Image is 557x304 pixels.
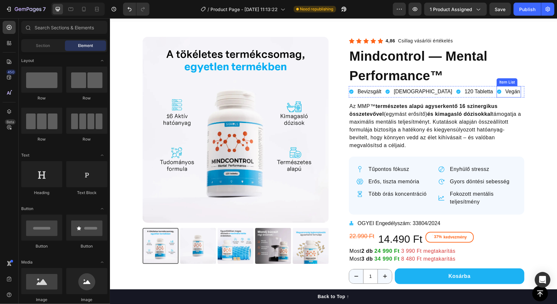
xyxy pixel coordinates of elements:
p: Csillag vásárlói értékelés [288,19,343,26]
span: Most [240,230,263,236]
div: 22.990 Ft [239,214,265,222]
button: increment [268,251,282,265]
strong: természetes alapú agyserkentő 16 szinergikus [266,85,388,91]
a: Section [239,20,245,26]
div: 14.490 Ft [268,214,313,229]
span: Toggle open [97,204,107,214]
div: Kosárba [338,254,361,262]
p: Bevizsgált [248,69,271,78]
span: 8 480 Ft megtakarítás [291,238,346,243]
span: 3 990 Ft megtakarítás [291,230,346,236]
a: Section [268,20,273,26]
strong: 3 db [252,238,263,243]
div: Row [21,136,62,142]
input: Search Sections & Elements [21,21,107,34]
span: Most [240,238,263,243]
span: Media [21,259,33,265]
strong: 2 db [252,230,263,236]
p: Több órás koncentráció [258,172,317,180]
div: kedvezmény [333,216,358,223]
div: Row [66,95,107,101]
div: Open Intercom Messenger [535,272,550,288]
strong: 24 990 Ft [265,230,290,236]
p: Erős, tiszta memória [258,160,317,167]
p: 7 [43,5,46,13]
span: 1 product assigned [430,6,472,13]
div: 450 [6,69,16,75]
span: Layout [21,58,34,64]
div: Image [21,297,62,303]
div: Item List [388,61,406,67]
p: 120 Tabletta [355,69,383,78]
p: [DEMOGRAPHIC_DATA] [284,69,342,78]
button: 1 product assigned [424,3,487,16]
span: Text [21,152,29,158]
div: Beta [5,119,16,125]
div: Row [21,95,62,101]
span: / [208,6,209,13]
span: Element [78,43,93,49]
a: Section [253,20,259,26]
span: Section [36,43,50,49]
div: Publish [519,6,535,13]
span: Toggle open [97,150,107,160]
span: Button [21,206,33,212]
p: Tűpontos fókusz [258,147,317,155]
button: Kosárba [285,250,415,266]
p: Enyhülő stressz [340,147,413,155]
strong: 34 990 Ft [265,237,290,244]
p: Az MMP™ (egymást erősítő) támogatja a maximális mentális teljesítményt. Kutatások alapján összeál... [240,84,414,131]
img: Mindcontrol — Mental Performance™ My Store [183,210,219,246]
button: decrement [239,251,253,265]
div: Heading [21,190,62,196]
a: Section [246,20,252,26]
img: Mindcontrol — Mental Performance™ My Store [145,210,181,246]
p: 4,86 [276,19,285,26]
span: Need republishing [300,6,333,12]
span: OGYEI Engedélyszám: 33804/2024 [248,202,331,208]
p: Vegán [395,69,410,78]
div: Row [66,136,107,142]
h1: Mindcontrol — Mental Performance™ [239,27,414,68]
input: quantity [253,251,268,265]
div: 37% [323,216,333,222]
button: 7 [3,3,49,16]
p: Gyors döntési sebesség [340,160,413,167]
div: Undo/Redo [123,3,149,16]
iframe: To enrich screen reader interactions, please activate Accessibility in Grammarly extension settings [110,18,557,304]
strong: és kimagasló dózisokkal [317,93,382,99]
button: Publish [514,3,541,16]
button: Save [489,3,511,16]
span: Product Page - [DATE] 11:13:22 [211,6,278,13]
p: Fokozott mentális teljesítmény [340,172,413,188]
strong: összetevővel [240,93,274,99]
span: Toggle open [97,55,107,66]
a: Section [260,20,266,26]
div: Text Block [66,190,107,196]
div: Button [66,243,107,249]
span: Save [495,7,506,12]
div: Button [21,243,62,249]
div: Image [66,297,107,303]
span: Toggle open [97,257,107,267]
